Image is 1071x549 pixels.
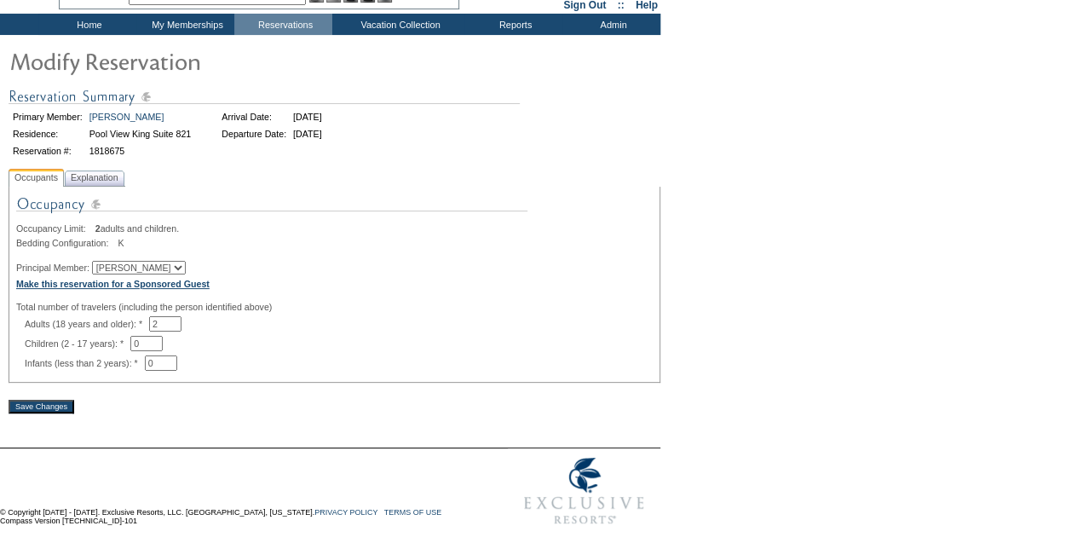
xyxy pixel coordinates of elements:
[16,223,653,234] div: adults and children.
[87,126,193,142] td: Pool View King Suite 821
[67,169,122,187] span: Explanation
[464,14,562,35] td: Reports
[11,169,61,187] span: Occupants
[10,126,85,142] td: Residence:
[219,126,289,142] td: Departure Date:
[16,263,89,273] span: Principal Member:
[384,508,442,517] a: TERMS OF USE
[332,14,464,35] td: Vacation Collection
[10,143,85,159] td: Reservation #:
[136,14,234,35] td: My Memberships
[219,109,289,124] td: Arrival Date:
[234,14,332,35] td: Reservations
[314,508,377,517] a: PRIVACY POLICY
[291,109,325,124] td: [DATE]
[95,223,101,234] span: 2
[89,112,164,122] a: [PERSON_NAME]
[16,194,527,223] img: Occupancy
[87,143,193,159] td: 1818675
[508,448,660,534] img: Exclusive Resorts
[9,400,74,413] input: Save Changes
[562,14,660,35] td: Admin
[9,86,520,107] img: Reservation Summary
[16,223,93,234] span: Occupancy Limit:
[25,338,130,349] span: Children (2 - 17 years): *
[291,126,325,142] td: [DATE]
[16,302,653,312] div: Total number of travelers (including the person identified above)
[16,238,115,248] span: Bedding Configuration:
[25,319,149,329] span: Adults (18 years and older): *
[38,14,136,35] td: Home
[10,109,85,124] td: Primary Member:
[118,238,124,248] span: K
[25,358,145,368] span: Infants (less than 2 years): *
[9,43,349,78] img: Modify Reservation
[16,279,210,289] a: Make this reservation for a Sponsored Guest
